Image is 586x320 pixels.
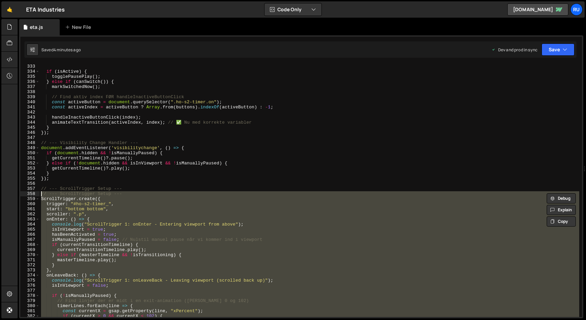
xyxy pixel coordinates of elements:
div: 342 [20,110,40,115]
button: Copy [547,216,576,227]
div: 367 [20,237,40,242]
div: 334 [20,69,40,74]
div: 337 [20,84,40,89]
div: 356 [20,181,40,186]
div: Saved [41,47,81,53]
button: Code Only [265,3,321,16]
div: 340 [20,100,40,105]
div: 333 [20,64,40,69]
div: 359 [20,196,40,201]
div: 371 [20,257,40,263]
a: 🤙 [1,1,18,18]
div: 353 [20,166,40,171]
div: 362 [20,212,40,217]
div: 358 [20,191,40,196]
div: 360 [20,201,40,207]
div: 357 [20,186,40,191]
div: 374 [20,273,40,278]
div: 344 [20,120,40,125]
div: 350 [20,150,40,156]
div: 372 [20,263,40,268]
div: 370 [20,252,40,257]
div: 378 [20,293,40,298]
div: 377 [20,288,40,293]
div: 347 [20,135,40,140]
button: Debug [547,193,576,203]
div: Dev and prod in sync [491,47,538,53]
div: 339 [20,94,40,100]
div: 365 [20,227,40,232]
div: eta.js [30,24,43,31]
a: Ru [570,3,583,16]
div: 355 [20,176,40,181]
div: 351 [20,156,40,161]
div: 366 [20,232,40,237]
div: 338 [20,89,40,94]
div: 346 [20,130,40,135]
div: 376 [20,283,40,288]
div: 380 [20,303,40,308]
div: 379 [20,298,40,303]
div: 343 [20,115,40,120]
div: ETA Industries [26,5,65,14]
div: 373 [20,268,40,273]
div: 349 [20,145,40,150]
button: Save [542,43,574,56]
div: 361 [20,207,40,212]
div: 336 [20,79,40,84]
div: 369 [20,247,40,252]
div: 352 [20,161,40,166]
div: 335 [20,74,40,79]
div: New File [65,24,94,31]
div: 354 [20,171,40,176]
div: 348 [20,140,40,145]
div: 341 [20,105,40,110]
div: 368 [20,242,40,247]
div: 363 [20,217,40,222]
div: 375 [20,278,40,283]
a: [DOMAIN_NAME] [507,3,568,16]
button: Explain [547,205,576,215]
div: 364 [20,222,40,227]
div: 345 [20,125,40,130]
div: 4 minutes ago [54,47,81,53]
